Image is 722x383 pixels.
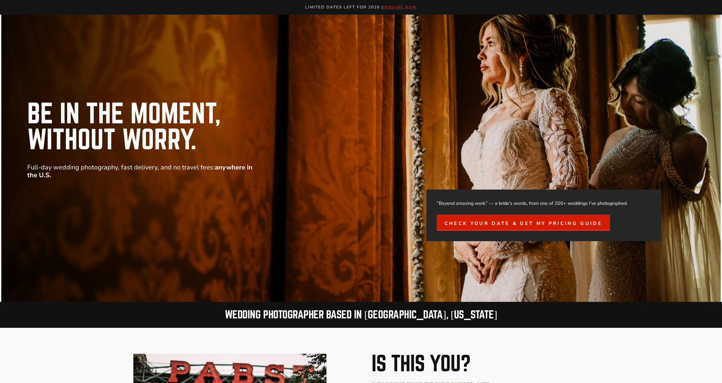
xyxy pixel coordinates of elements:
[7,4,715,11] p: Limited Dates LEft for 2026 |
[7,310,715,320] h2: Wedding Photographer based in [GEOGRAPHIC_DATA], [US_STATE]
[445,220,602,227] span: Check Your Date & Get My Pricing Guide
[437,200,651,207] p: “Beyond amazing work.” — a bride’s words, from one of 200+ weddings I’ve photographed.
[437,215,610,231] a: Check Your Date & Get My Pricing Guide
[27,163,252,179] strong: anywhere in the U.S.
[383,5,417,10] a: inquire now
[27,101,303,153] h1: Be in the Moment, Without Worry.
[27,164,254,179] p: Full-day wedding photography, fast delivery, and no travel fees:
[372,354,613,375] h2: Is this you?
